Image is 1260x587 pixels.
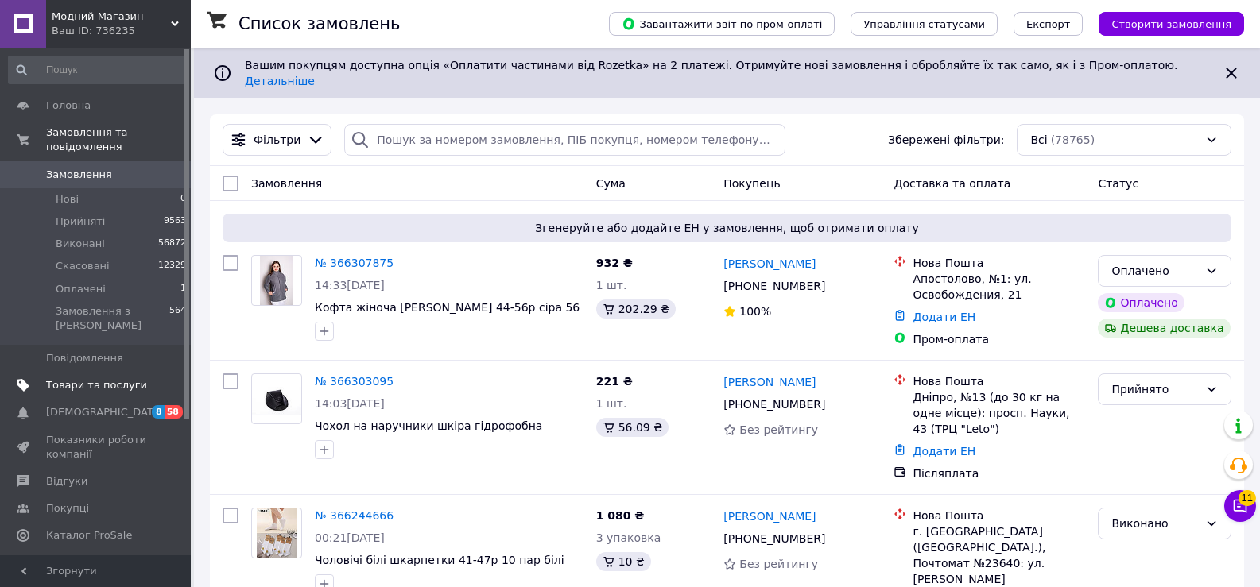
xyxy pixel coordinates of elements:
[596,397,627,410] span: 1 шт.
[723,508,816,524] a: [PERSON_NAME]
[46,351,123,365] span: Повідомлення
[238,14,400,33] h1: Список замовлень
[315,509,394,522] a: № 366244666
[913,508,1085,523] div: Нова Пошта
[913,271,1085,303] div: Апостолово, №1: ул. Освобождения, 21
[1239,490,1256,506] span: 11
[913,389,1085,437] div: Дніпро, №13 (до 30 кг на одне місце): просп. Науки, 43 (ТРЦ "Leto")
[180,192,186,207] span: 0
[180,282,186,296] span: 1
[46,405,164,419] span: [DEMOGRAPHIC_DATA]
[315,554,564,566] a: Чоловічі білі шкарпетки 41-47р 10 пар білі
[913,255,1085,271] div: Нова Пошта
[46,126,191,154] span: Замовлення та повідомлення
[152,405,165,419] span: 8
[863,18,985,30] span: Управління статусами
[596,418,669,437] div: 56.09 ₴
[164,214,186,229] span: 9563
[739,423,818,436] span: Без рейтингу
[158,259,186,273] span: 12329
[252,383,301,415] img: Фото товару
[56,192,79,207] span: Нові
[1051,133,1095,146] span: (78765)
[913,311,975,323] a: Додати ЕН
[1026,18,1071,30] span: Експорт
[315,279,385,292] span: 14:33[DATE]
[245,59,1184,87] span: Вашим покупцям доступна опція «Оплатити частинами від Rozetka» на 2 платежі. Отримуйте нові замов...
[1111,262,1199,280] div: Оплачено
[46,528,132,543] span: Каталог ProSale
[723,177,780,190] span: Покупець
[1098,177,1138,190] span: Статус
[739,305,771,318] span: 100%
[1111,18,1231,30] span: Створити замовлення
[315,531,385,544] span: 00:21[DATE]
[596,531,661,544] span: 3 упаковка
[1224,490,1256,522] button: Чат з покупцем11
[56,304,169,333] span: Замовлення з [PERSON_NAME]
[596,375,633,388] span: 221 ₴
[56,259,110,273] span: Скасовані
[596,509,645,522] span: 1 080 ₴
[596,177,626,190] span: Cума
[56,214,105,229] span: Прийняті
[913,373,1085,389] div: Нова Пошта
[894,177,1010,190] span: Доставка та оплата
[596,279,627,292] span: 1 шт.
[257,508,297,558] img: Фото товару
[315,257,394,269] a: № 366307875
[46,474,87,489] span: Відгуки
[851,12,998,36] button: Управління статусами
[46,378,147,392] span: Товари та послуги
[1030,132,1047,148] span: Всі
[1098,319,1230,338] div: Дешева доставка
[1014,12,1084,36] button: Експорт
[46,501,89,516] span: Покупці
[169,304,186,333] span: 564
[46,168,112,182] span: Замовлення
[52,10,171,24] span: Модний Магазин
[251,373,302,424] a: Фото товару
[344,124,785,156] input: Пошук за номером замовлення, ПІБ покупця, номером телефону, Email, номером накладної
[46,98,91,113] span: Головна
[596,552,651,571] div: 10 ₴
[315,375,394,388] a: № 366303095
[8,56,188,84] input: Пошук
[251,508,302,558] a: Фото товару
[52,24,191,38] div: Ваш ID: 736235
[158,237,186,251] span: 56872
[56,237,105,251] span: Виконані
[913,465,1085,481] div: Післяплата
[1111,515,1199,532] div: Виконано
[1111,380,1199,398] div: Прийнято
[1083,17,1244,29] a: Створити замовлення
[165,405,183,419] span: 58
[315,397,385,410] span: 14:03[DATE]
[888,132,1004,148] span: Збережені фільтри:
[315,301,580,314] a: Кофта жіноча [PERSON_NAME] 44-56р сіра 56
[723,374,816,390] a: [PERSON_NAME]
[245,75,315,87] a: Детальніше
[596,299,676,319] div: 202.29 ₴
[609,12,835,36] button: Завантажити звіт по пром-оплаті
[723,256,816,272] a: [PERSON_NAME]
[622,17,822,31] span: Завантажити звіт по пром-оплаті
[251,177,322,190] span: Замовлення
[260,256,293,305] img: Фото товару
[596,257,633,269] span: 932 ₴
[46,433,147,461] span: Показники роботи компанії
[913,331,1085,347] div: Пром-оплата
[229,220,1225,236] span: Згенеруйте або додайте ЕН у замовлення, щоб отримати оплату
[720,275,828,297] div: [PHONE_NUMBER]
[251,255,302,306] a: Фото товару
[913,445,975,458] a: Додати ЕН
[720,393,828,415] div: [PHONE_NUMBER]
[1099,12,1244,36] button: Створити замовлення
[315,419,542,432] a: Чохол на наручники шкіра гідрофобна
[56,282,106,296] span: Оплачені
[1098,293,1184,312] div: Оплачено
[720,527,828,550] div: [PHONE_NUMBER]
